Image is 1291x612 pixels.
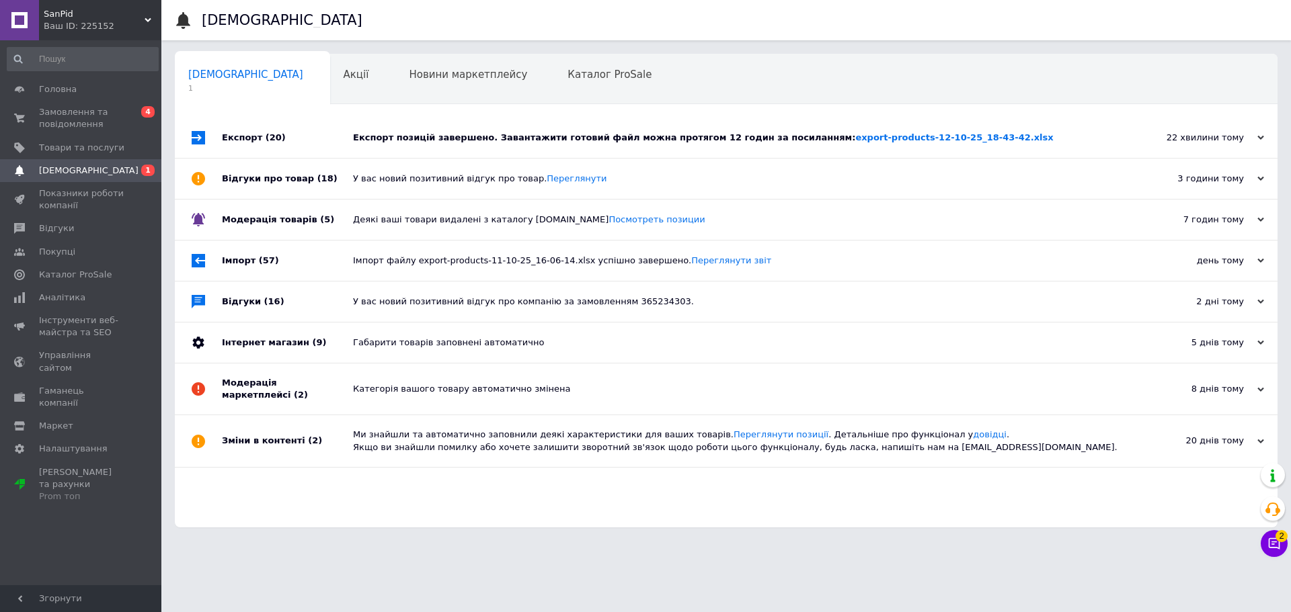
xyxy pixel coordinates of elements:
[39,385,124,409] span: Гаманець компанії
[1130,383,1264,395] div: 8 днів тому
[266,132,286,142] span: (20)
[1130,435,1264,447] div: 20 днів тому
[141,165,155,176] span: 1
[317,173,338,183] span: (18)
[39,106,124,130] span: Замовлення та повідомлення
[320,214,334,224] span: (5)
[188,69,303,81] span: [DEMOGRAPHIC_DATA]
[1261,530,1288,557] button: Чат з покупцем2
[609,214,705,224] a: Посмотреть позиции
[1130,132,1264,144] div: 22 хвилини тому
[344,69,369,81] span: Акції
[44,20,161,32] div: Ваш ID: 225152
[353,337,1130,349] div: Габарити товарів заповнені автоматично
[353,296,1130,308] div: У вас новий позитивний відгук про компанію за замовленням 365234303.
[7,47,159,71] input: Пошук
[141,106,155,118] span: 4
[39,222,74,234] span: Відгуки
[409,69,527,81] span: Новини маркетплейсу
[222,118,353,158] div: Експорт
[1276,530,1288,542] span: 2
[1130,337,1264,349] div: 5 днів тому
[202,12,362,28] h1: [DEMOGRAPHIC_DATA]
[44,8,145,20] span: SanPid
[39,466,124,503] span: [PERSON_NAME] та рахунки
[264,296,284,306] span: (16)
[188,83,303,93] span: 1
[222,281,353,322] div: Відгуки
[855,132,1053,142] a: export-products-12-10-25_18-43-42.xlsx
[222,241,353,281] div: Імпорт
[294,390,308,400] span: (2)
[353,429,1130,453] div: Ми знайшли та автоматично заповнили деякі характеристики для ваших товарів. . Детальніше про функ...
[547,173,607,183] a: Переглянути
[1130,255,1264,267] div: день тому
[39,420,73,432] span: Маркет
[353,214,1130,226] div: Деякі ваші товари видалені з каталогу [DOMAIN_NAME]
[1130,173,1264,185] div: 3 години тому
[222,363,353,414] div: Модерація маркетплейсі
[39,292,85,304] span: Аналітика
[308,435,322,445] span: (2)
[353,383,1130,395] div: Категорія вашого товару автоматично змінена
[973,429,1007,439] a: довідці
[39,187,124,212] span: Показники роботи компанії
[734,429,828,439] a: Переглянути позиції
[353,255,1130,267] div: Імпорт файлу export-products-11-10-25_16-06-14.xlsx успішно завершено.
[39,269,112,281] span: Каталог ProSale
[39,246,75,258] span: Покупці
[312,337,326,347] span: (9)
[222,159,353,199] div: Відгуки про товар
[1130,214,1264,226] div: 7 годин тому
[691,255,771,265] a: Переглянути звіт
[353,173,1130,185] div: У вас новий позитивний відгук про товар.
[39,349,124,374] span: Управління сайтом
[353,132,1130,144] div: Експорт позицій завершено. Завантажити готовий файл можна протягом 12 годин за посиланням:
[259,255,279,265] span: (57)
[39,165,139,177] span: [DEMOGRAPHIC_DATA]
[222,200,353,240] div: Модерація товарів
[222,322,353,363] div: Інтернет магазин
[39,490,124,502] div: Prom топ
[39,314,124,339] span: Інструменти веб-майстра та SEO
[568,69,652,81] span: Каталог ProSale
[39,142,124,154] span: Товари та послуги
[1130,296,1264,308] div: 2 дні тому
[39,83,77,95] span: Головна
[222,415,353,466] div: Зміни в контенті
[39,443,108,455] span: Налаштування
